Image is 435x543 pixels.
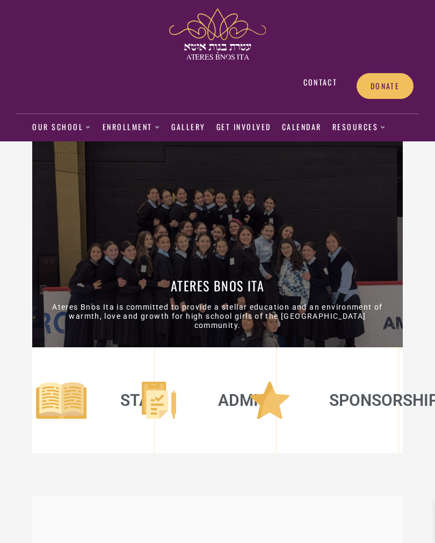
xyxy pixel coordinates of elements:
[49,279,386,292] h1: Ateres Bnos Ita
[216,115,271,140] a: Get Involved
[332,115,387,140] a: Resources
[103,115,161,140] a: Enrollment
[292,73,349,91] a: Contact
[303,77,337,87] span: Contact
[357,73,414,99] a: Donate
[218,391,315,410] a: Admissions
[169,8,266,60] img: ateres
[371,81,400,91] span: Donate
[282,115,322,140] a: Calendar
[32,115,92,140] a: Our School
[171,115,206,140] a: Gallery
[49,303,386,330] h3: Ateres Bnos Ita is committed to provide a stellar education and an environment of warmth, love an...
